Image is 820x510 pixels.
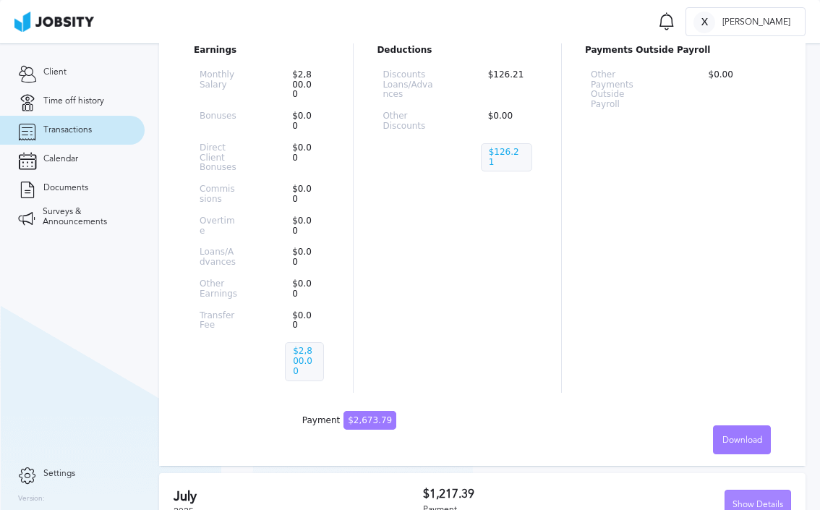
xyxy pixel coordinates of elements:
[423,488,607,501] h3: $1,217.39
[285,311,324,331] p: $0.00
[43,154,78,164] span: Calendar
[18,495,45,503] label: Version:
[285,342,324,381] p: $2,800.00
[200,70,239,100] p: Monthly Salary
[14,12,94,32] img: ab4bad089aa723f57921c736e9817d99.png
[285,247,324,268] p: $0.00
[713,425,771,454] button: Download
[200,247,239,268] p: Loans/Advances
[302,416,396,426] div: Payment
[200,143,239,173] p: Direct Client Bonuses
[200,311,239,331] p: Transfer Fee
[481,143,532,172] p: $126.21
[43,67,67,77] span: Client
[701,70,765,110] p: $0.00
[383,111,434,132] p: Other Discounts
[43,469,75,479] span: Settings
[43,96,104,106] span: Time off history
[383,70,434,100] p: Discounts Loans/Advances
[285,70,324,100] p: $2,800.00
[686,7,806,36] button: X[PERSON_NAME]
[715,17,798,27] span: [PERSON_NAME]
[481,111,532,132] p: $0.00
[377,46,538,56] p: Deductions
[43,183,88,193] span: Documents
[43,125,92,135] span: Transactions
[693,12,715,33] div: X
[43,207,127,227] span: Surveys & Announcements
[585,46,771,56] p: Payments Outside Payroll
[285,216,324,237] p: $0.00
[194,46,330,56] p: Earnings
[285,184,324,205] p: $0.00
[481,70,532,100] p: $126.21
[174,489,423,504] h2: July
[285,279,324,299] p: $0.00
[591,70,654,110] p: Other Payments Outside Payroll
[200,111,239,132] p: Bonuses
[200,216,239,237] p: Overtime
[343,411,396,430] span: $2,673.79
[722,435,762,446] span: Download
[200,184,239,205] p: Commissions
[285,143,324,173] p: $0.00
[200,279,239,299] p: Other Earnings
[285,111,324,132] p: $0.00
